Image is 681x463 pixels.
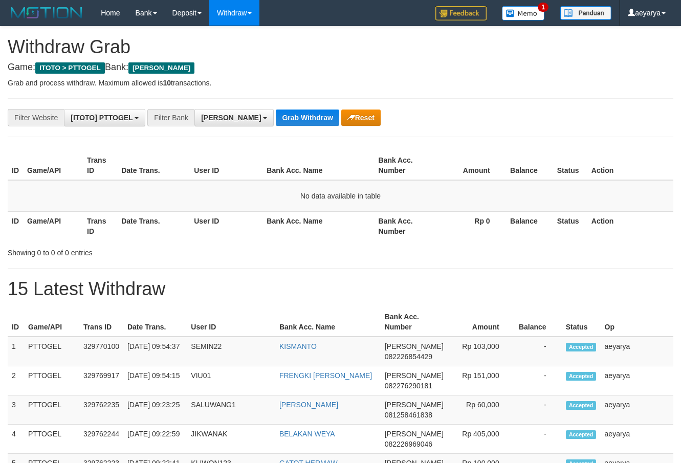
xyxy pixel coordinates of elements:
[8,180,673,212] td: No data available in table
[79,307,123,337] th: Trans ID
[8,211,23,240] th: ID
[8,279,673,299] h1: 15 Latest Withdraw
[79,366,123,395] td: 329769917
[515,395,562,425] td: -
[601,307,673,337] th: Op
[515,307,562,337] th: Balance
[190,151,262,180] th: User ID
[79,425,123,454] td: 329762244
[385,430,444,438] span: [PERSON_NAME]
[24,307,79,337] th: Game/API
[560,6,611,20] img: panduan.png
[566,401,597,410] span: Accepted
[601,337,673,366] td: aeyarya
[123,425,187,454] td: [DATE] 09:22:59
[449,337,515,366] td: Rp 103,000
[128,62,194,74] span: [PERSON_NAME]
[341,109,381,126] button: Reset
[515,337,562,366] td: -
[601,425,673,454] td: aeyarya
[194,109,274,126] button: [PERSON_NAME]
[275,307,381,337] th: Bank Acc. Name
[385,401,444,409] span: [PERSON_NAME]
[8,151,23,180] th: ID
[449,425,515,454] td: Rp 405,000
[587,211,673,240] th: Action
[385,352,432,361] span: Copy 082226854429 to clipboard
[35,62,105,74] span: ITOTO > PTTOGEL
[566,343,597,351] span: Accepted
[79,395,123,425] td: 329762235
[434,211,506,240] th: Rp 0
[123,395,187,425] td: [DATE] 09:23:25
[587,151,673,180] th: Action
[123,366,187,395] td: [DATE] 09:54:15
[83,211,117,240] th: Trans ID
[24,425,79,454] td: PTTOGEL
[64,109,145,126] button: [ITOTO] PTTOGEL
[117,151,190,180] th: Date Trans.
[279,401,338,409] a: [PERSON_NAME]
[279,371,372,380] a: FRENGKI [PERSON_NAME]
[24,337,79,366] td: PTTOGEL
[279,430,335,438] a: BELAKAN WEYA
[187,307,275,337] th: User ID
[262,151,374,180] th: Bank Acc. Name
[190,211,262,240] th: User ID
[201,114,261,122] span: [PERSON_NAME]
[8,37,673,57] h1: Withdraw Grab
[553,151,587,180] th: Status
[449,395,515,425] td: Rp 60,000
[187,366,275,395] td: VIU01
[374,211,434,240] th: Bank Acc. Number
[435,6,487,20] img: Feedback.jpg
[566,430,597,439] span: Accepted
[601,366,673,395] td: aeyarya
[8,244,276,258] div: Showing 0 to 0 of 0 entries
[502,6,545,20] img: Button%20Memo.svg
[562,307,601,337] th: Status
[449,307,515,337] th: Amount
[123,337,187,366] td: [DATE] 09:54:37
[23,151,83,180] th: Game/API
[279,342,317,350] a: KISMANTO
[434,151,506,180] th: Amount
[538,3,548,12] span: 1
[187,337,275,366] td: SEMIN22
[262,211,374,240] th: Bank Acc. Name
[187,395,275,425] td: SALUWANG1
[123,307,187,337] th: Date Trans.
[385,382,432,390] span: Copy 082276290181 to clipboard
[8,78,673,88] p: Grab and process withdraw. Maximum allowed is transactions.
[515,366,562,395] td: -
[8,62,673,73] h4: Game: Bank:
[117,211,190,240] th: Date Trans.
[8,109,64,126] div: Filter Website
[8,366,24,395] td: 2
[83,151,117,180] th: Trans ID
[553,211,587,240] th: Status
[385,411,432,419] span: Copy 081258461838 to clipboard
[374,151,434,180] th: Bank Acc. Number
[71,114,133,122] span: [ITOTO] PTTOGEL
[79,337,123,366] td: 329770100
[8,307,24,337] th: ID
[8,337,24,366] td: 1
[515,425,562,454] td: -
[449,366,515,395] td: Rp 151,000
[385,440,432,448] span: Copy 082226969046 to clipboard
[506,211,553,240] th: Balance
[385,371,444,380] span: [PERSON_NAME]
[506,151,553,180] th: Balance
[23,211,83,240] th: Game/API
[147,109,194,126] div: Filter Bank
[276,109,339,126] button: Grab Withdraw
[8,5,85,20] img: MOTION_logo.png
[8,395,24,425] td: 3
[24,395,79,425] td: PTTOGEL
[163,79,171,87] strong: 10
[385,342,444,350] span: [PERSON_NAME]
[187,425,275,454] td: JIKWANAK
[601,395,673,425] td: aeyarya
[24,366,79,395] td: PTTOGEL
